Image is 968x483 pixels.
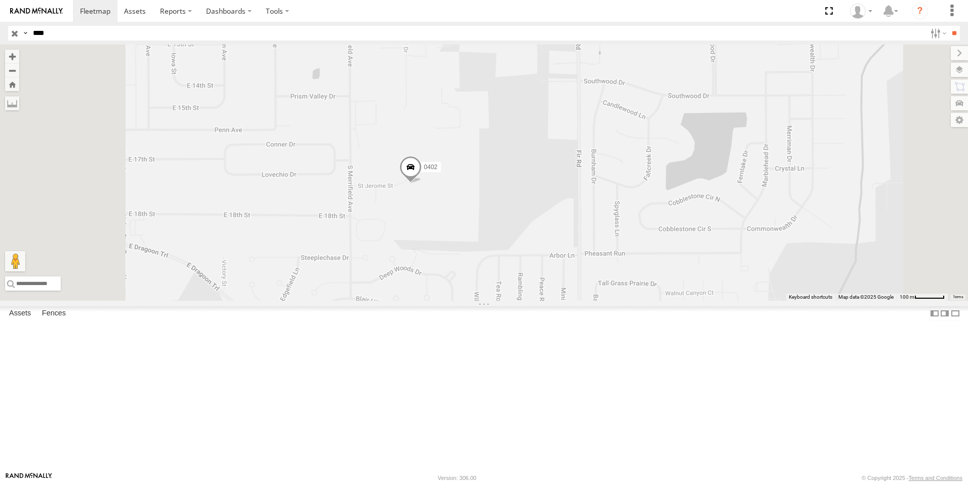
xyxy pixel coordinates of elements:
div: © Copyright 2025 - [862,475,962,481]
div: Version: 306.00 [438,475,476,481]
label: Hide Summary Table [950,306,960,321]
label: Dock Summary Table to the Left [930,306,940,321]
label: Search Query [21,26,29,41]
button: Zoom in [5,50,19,63]
span: 100 m [900,294,914,300]
a: Terms and Conditions [909,475,962,481]
button: Keyboard shortcuts [789,294,832,301]
button: Map Scale: 100 m per 56 pixels [897,294,948,301]
button: Zoom out [5,63,19,77]
label: Search Filter Options [926,26,948,41]
label: Fences [37,306,71,320]
a: Visit our Website [6,473,52,483]
span: Map data ©2025 Google [838,294,894,300]
div: Kari Temple [846,4,876,19]
label: Measure [5,96,19,110]
button: Zoom Home [5,77,19,91]
label: Dock Summary Table to the Right [940,306,950,321]
img: rand-logo.svg [10,8,63,15]
label: Assets [4,306,36,320]
a: Terms (opens in new tab) [953,295,963,299]
i: ? [912,3,928,19]
span: 0402 [424,164,437,171]
button: Drag Pegman onto the map to open Street View [5,251,25,271]
label: Map Settings [951,113,968,127]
